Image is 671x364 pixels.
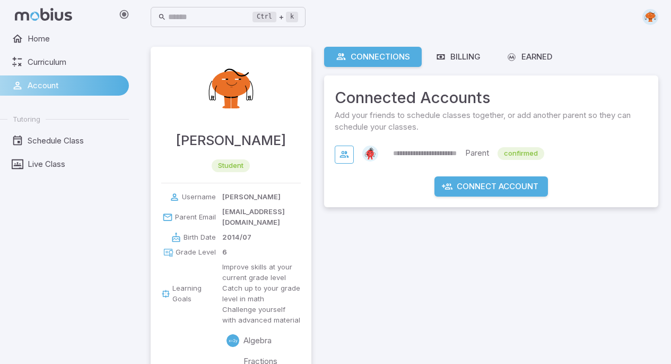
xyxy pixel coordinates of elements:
[184,232,216,243] p: Birth Date
[335,86,648,109] span: Connected Accounts
[226,334,239,347] div: Algebra
[199,57,263,121] img: hussein
[252,11,298,23] div: +
[286,12,298,22] kbd: k
[335,109,648,133] span: Add your friends to schedule classes together, or add another parent so they can schedule your cl...
[336,51,410,63] div: Connections
[222,207,301,228] p: [EMAIL_ADDRESS][DOMAIN_NAME]
[222,283,301,304] p: Catch up to your grade level in math
[222,247,227,258] p: 6
[176,247,216,258] p: Grade Level
[28,135,121,147] span: Schedule Class
[222,192,281,202] p: [PERSON_NAME]
[335,146,354,164] button: View Connection
[465,147,489,160] p: Parent
[222,232,251,243] p: 2014/07
[642,9,658,25] img: oval.svg
[172,283,215,304] p: Learning Goals
[28,158,121,170] span: Live Class
[506,51,552,63] div: Earned
[175,212,216,223] p: Parent Email
[13,114,40,124] span: Tutoring
[435,51,481,63] div: Billing
[222,304,301,326] p: Challenge yourself with advanced material
[243,335,272,346] p: Algebra
[28,80,121,91] span: Account
[28,33,121,45] span: Home
[498,148,544,159] span: confirmed
[176,130,286,151] h4: [PERSON_NAME]
[434,176,548,197] button: Connect Account
[252,12,276,22] kbd: Ctrl
[28,56,121,68] span: Curriculum
[362,146,378,162] img: circle.svg
[222,262,301,283] p: Improve skills at your current grade level
[212,160,250,171] span: student
[182,192,216,202] p: Username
